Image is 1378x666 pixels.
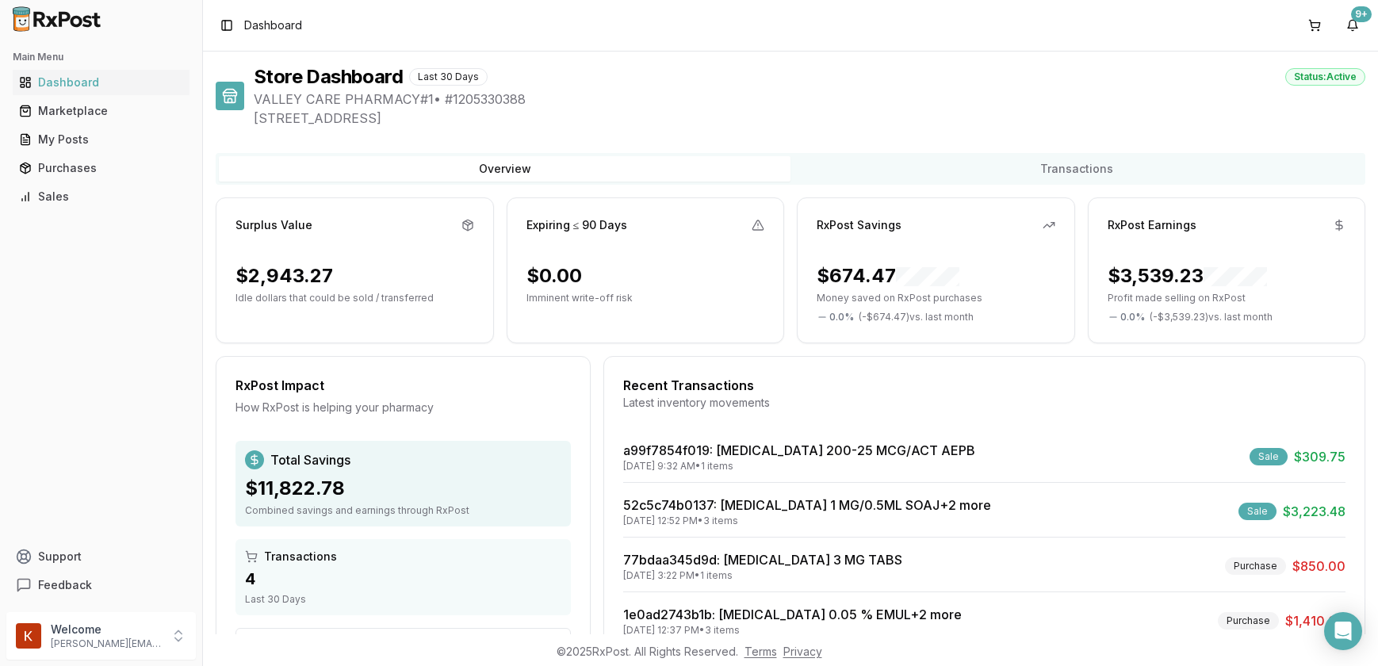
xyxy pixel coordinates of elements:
img: User avatar [16,623,41,649]
div: Sale [1250,448,1288,465]
div: Last 30 Days [245,593,561,606]
div: 4 [245,568,561,590]
button: Purchases [6,155,196,181]
div: $674.47 [817,263,959,289]
div: $0.00 [526,263,582,289]
div: Combined savings and earnings through RxPost [245,504,561,517]
div: Purchases [19,160,183,176]
span: VALLEY CARE PHARMACY#1 • # 1205330388 [254,90,1365,109]
div: [DATE] 12:52 PM • 3 items [623,515,991,527]
a: 77bdaa345d9d: [MEDICAL_DATA] 3 MG TABS [623,552,902,568]
h1: Store Dashboard [254,64,403,90]
div: RxPost Earnings [1108,217,1196,233]
span: 0.0 % [1120,311,1145,323]
button: Feedback [6,571,196,599]
button: Overview [219,156,790,182]
span: $3,223.48 [1283,502,1345,521]
button: 9+ [1340,13,1365,38]
div: Purchase [1218,612,1279,630]
a: 1e0ad2743b1b: [MEDICAL_DATA] 0.05 % EMUL+2 more [623,607,962,622]
button: Transactions [790,156,1362,182]
a: Dashboard [13,68,189,97]
a: Privacy [783,645,822,658]
div: Dashboard [19,75,183,90]
a: My Posts [13,125,189,154]
span: Total Savings [270,450,350,469]
div: RxPost Impact [235,376,571,395]
div: $3,539.23 [1108,263,1267,289]
span: $1,410.00 [1285,611,1345,630]
p: Welcome [51,622,161,637]
a: Marketplace [13,97,189,125]
img: RxPost Logo [6,6,108,32]
div: Open Intercom Messenger [1324,612,1362,650]
div: 9+ [1351,6,1372,22]
a: Sales [13,182,189,211]
div: Surplus Value [235,217,312,233]
button: Marketplace [6,98,196,124]
div: [DATE] 3:22 PM • 1 items [623,569,902,582]
span: ( - $3,539.23 ) vs. last month [1150,311,1273,323]
a: 52c5c74b0137: [MEDICAL_DATA] 1 MG/0.5ML SOAJ+2 more [623,497,991,513]
button: Support [6,542,196,571]
nav: breadcrumb [244,17,302,33]
p: Profit made selling on RxPost [1108,292,1346,304]
div: Sales [19,189,183,205]
span: 0.0 % [829,311,854,323]
div: How RxPost is helping your pharmacy [235,400,571,415]
div: [DATE] 12:37 PM • 3 items [623,624,962,637]
div: $2,943.27 [235,263,333,289]
div: Marketplace [19,103,183,119]
div: [DATE] 9:32 AM • 1 items [623,460,975,473]
p: Imminent write-off risk [526,292,765,304]
p: Idle dollars that could be sold / transferred [235,292,474,304]
div: Last 30 Days [409,68,488,86]
button: Sales [6,184,196,209]
p: [PERSON_NAME][EMAIL_ADDRESS][DOMAIN_NAME] [51,637,161,650]
div: Status: Active [1285,68,1365,86]
span: $309.75 [1294,447,1345,466]
p: Money saved on RxPost purchases [817,292,1055,304]
span: ( - $674.47 ) vs. last month [859,311,974,323]
span: [STREET_ADDRESS] [254,109,1365,128]
div: Latest inventory movements [623,395,1345,411]
a: a99f7854f019: [MEDICAL_DATA] 200-25 MCG/ACT AEPB [623,442,975,458]
button: Dashboard [6,70,196,95]
div: Sale [1238,503,1277,520]
span: Transactions [264,549,337,565]
a: Purchases [13,154,189,182]
span: $850.00 [1292,557,1345,576]
button: My Posts [6,127,196,152]
h2: Main Menu [13,51,189,63]
div: My Posts [19,132,183,147]
div: $11,822.78 [245,476,561,501]
div: RxPost Savings [817,217,901,233]
div: Recent Transactions [623,376,1345,395]
a: Terms [745,645,777,658]
div: Expiring ≤ 90 Days [526,217,628,233]
span: Feedback [38,577,92,593]
div: Purchase [1225,557,1286,575]
span: Dashboard [244,17,302,33]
